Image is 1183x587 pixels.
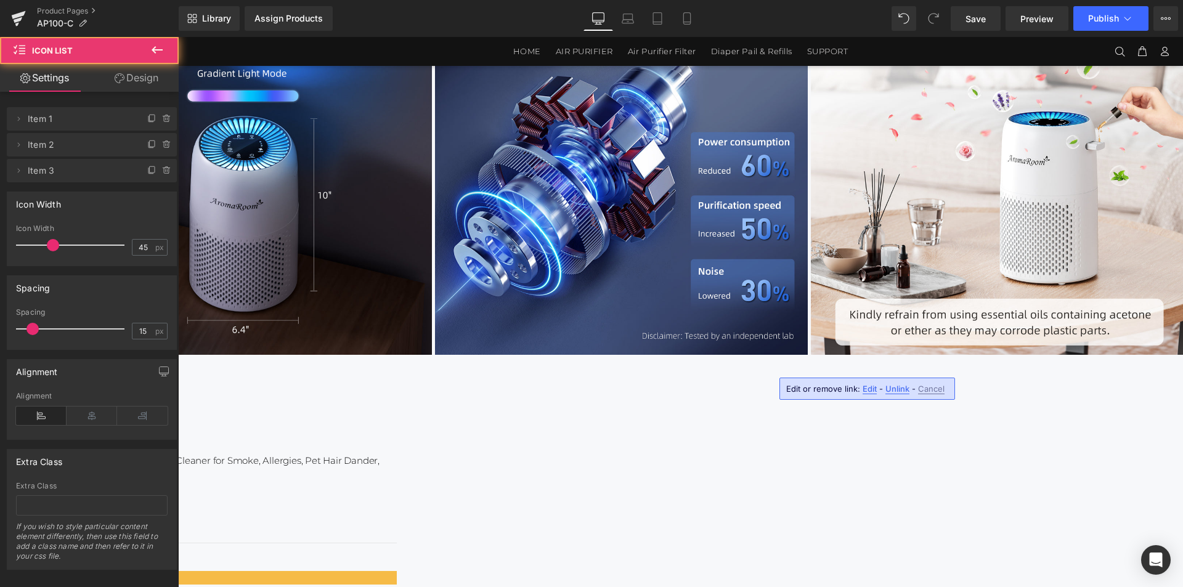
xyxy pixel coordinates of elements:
span: Unlink [885,384,909,394]
a: Mobile [672,6,702,31]
div: Spacing [16,308,168,317]
span: Save [966,12,986,25]
a: Air Purifier Filter [442,5,526,23]
div: Alignment [16,360,58,377]
span: Icon List [32,46,73,55]
span: Item 3 [28,159,131,182]
a: Design [92,64,181,92]
div: Spacing [16,276,50,293]
span: Preview [1020,12,1054,25]
div: Alignment [16,392,168,400]
span: - [879,384,883,394]
span: - [912,384,916,394]
a: Tablet [643,6,672,31]
div: Extra Class [16,450,62,467]
span: Item 2 [28,133,131,156]
span: Cancel [918,384,945,394]
div: If you wish to style particular content element differently, then use this field to add a class n... [16,522,168,569]
span: Edit or remove link: [786,384,860,394]
span: Diaper Pail & Refills [533,10,614,18]
div: Extra Class [16,482,168,490]
span: Air Purifier Filter [450,10,518,18]
div: Icon Width [16,192,61,209]
span: AP100-C [37,18,73,28]
span: SUPPORT [629,10,670,18]
span: Edit [863,384,877,394]
button: Redo [921,6,946,31]
div: Open Intercom Messenger [1141,545,1171,575]
div: Assign Products [254,14,323,23]
a: Product Pages [37,6,179,16]
span: px [155,327,166,335]
span: Publish [1088,14,1119,23]
a: AIR PURIFIER [370,5,442,23]
div: Icon Width [16,224,168,233]
button: Undo [892,6,916,31]
button: Publish [1073,6,1148,31]
a: Preview [1006,6,1068,31]
a: HOME [328,5,370,23]
span: Library [202,13,231,24]
button: More [1153,6,1178,31]
span: Item 1 [28,107,131,131]
span: HOME [335,10,363,18]
a: Diaper Pail & Refills [526,5,622,23]
span: AIR PURIFIER [378,10,435,18]
a: SUPPORT [622,5,670,23]
a: Laptop [613,6,643,31]
span: px [155,243,166,251]
a: New Library [179,6,240,31]
a: Desktop [583,6,613,31]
